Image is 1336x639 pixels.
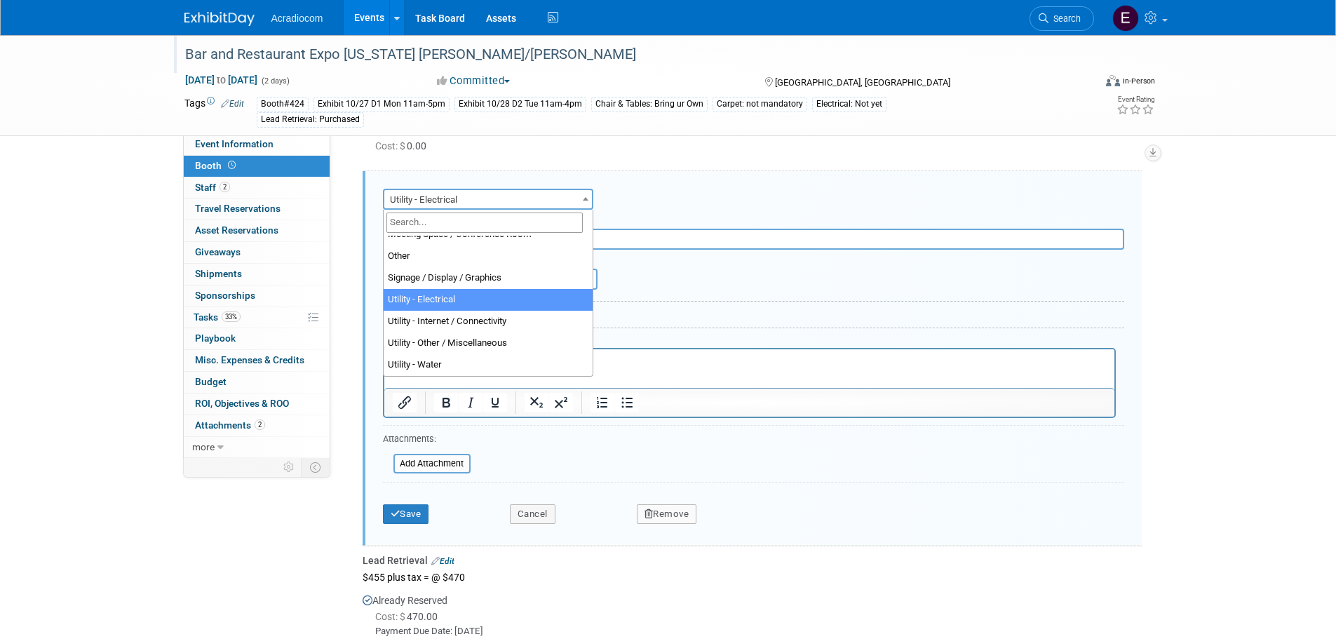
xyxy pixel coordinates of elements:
img: Format-Inperson.png [1106,75,1120,86]
div: Exhibit 10/28 D2 Tue 11am-4pm [454,97,586,112]
a: Sponsorships [184,285,330,307]
button: Bullet list [615,393,639,412]
div: Payment Due Date: [DATE] [375,625,1142,638]
span: Attachments [195,419,265,431]
span: Travel Reservations [195,203,281,214]
button: Bold [434,393,458,412]
span: (2 days) [260,76,290,86]
a: Budget [184,372,330,393]
span: 2 [220,182,230,192]
span: 0.00 [375,140,432,152]
div: Already Reserved [363,116,1142,166]
span: to [215,74,228,86]
div: Attachments: [383,433,471,449]
span: Acradiocom [271,13,323,24]
div: $455 plus tax = @ $470 [363,567,1142,586]
td: Toggle Event Tabs [301,458,330,476]
div: Bar and Restaurant Expo [US_STATE] [PERSON_NAME]/[PERSON_NAME] [180,42,1073,67]
div: In-Person [1122,76,1155,86]
a: Giveaways [184,242,330,263]
span: Event Information [195,138,274,149]
span: Cost: $ [375,611,407,622]
span: Playbook [195,332,236,344]
span: ROI, Objectives & ROO [195,398,289,409]
div: Event Rating [1116,96,1154,103]
div: Reservation Notes/Details: [383,334,1116,348]
div: Event Format [1011,73,1156,94]
div: Chair & Tables: Bring ur Own [591,97,708,112]
span: Misc. Expenses & Credits [195,354,304,365]
span: Tasks [194,311,241,323]
span: Staff [195,182,230,193]
button: Superscript [549,393,573,412]
button: Underline [483,393,507,412]
a: Booth [184,156,330,177]
a: more [184,437,330,458]
a: Edit [221,99,244,109]
li: Utility - Electrical [384,289,593,311]
a: ROI, Objectives & ROO [184,394,330,415]
li: Utility - Water [384,354,593,376]
button: Save [383,504,429,524]
button: Subscript [525,393,548,412]
span: Search [1048,13,1081,24]
button: Numbered list [591,393,614,412]
a: Edit [431,556,454,566]
div: Ideally by [510,250,1060,269]
div: Carpet: not mandatory [713,97,807,112]
li: Signage / Display / Graphics [384,267,593,289]
a: Attachments2 [184,415,330,436]
a: Search [1030,6,1094,31]
li: Other [384,245,593,267]
li: Utility - Internet / Connectivity [384,311,593,332]
div: Description (optional) [383,210,1124,229]
li: Utility - Other / Miscellaneous [384,332,593,354]
a: Event Information [184,134,330,155]
span: Asset Reservations [195,224,278,236]
div: Booth#424 [257,97,309,112]
span: 33% [222,311,241,322]
a: Travel Reservations [184,199,330,220]
span: 470.00 [375,611,443,622]
a: Shipments [184,264,330,285]
span: Shipments [195,268,242,279]
span: [GEOGRAPHIC_DATA], [GEOGRAPHIC_DATA] [775,77,950,88]
button: Cancel [510,504,555,524]
input: Search... [386,213,583,233]
span: Cost: $ [375,140,407,152]
a: Misc. Expenses & Credits [184,350,330,371]
img: ExhibitDay [184,12,255,26]
span: more [192,441,215,452]
span: Sponsorships [195,290,255,301]
a: Playbook [184,328,330,349]
button: Remove [637,504,697,524]
a: Staff2 [184,177,330,199]
span: Budget [195,376,227,387]
a: Tasks33% [184,307,330,328]
a: Asset Reservations [184,220,330,241]
button: Italic [459,393,483,412]
td: Tags [184,96,244,128]
img: Elizabeth Martinez [1112,5,1139,32]
span: Utility - Electrical [384,190,592,210]
span: [DATE] [DATE] [184,74,258,86]
span: Booth [195,160,238,171]
td: Personalize Event Tab Strip [277,458,302,476]
span: Utility - Electrical [383,189,593,210]
div: Lead Retrieval: Purchased [257,112,364,127]
button: Committed [432,74,515,88]
iframe: Rich Text Area [384,349,1114,388]
div: Electrical: Not yet [812,97,886,112]
span: Giveaways [195,246,241,257]
div: Lead Retrieval [363,553,1142,567]
div: Exhibit 10/27 D1 Mon 11am-5pm [313,97,450,112]
span: Booth not reserved yet [225,160,238,170]
button: Insert/edit link [393,393,417,412]
span: 2 [255,419,265,430]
